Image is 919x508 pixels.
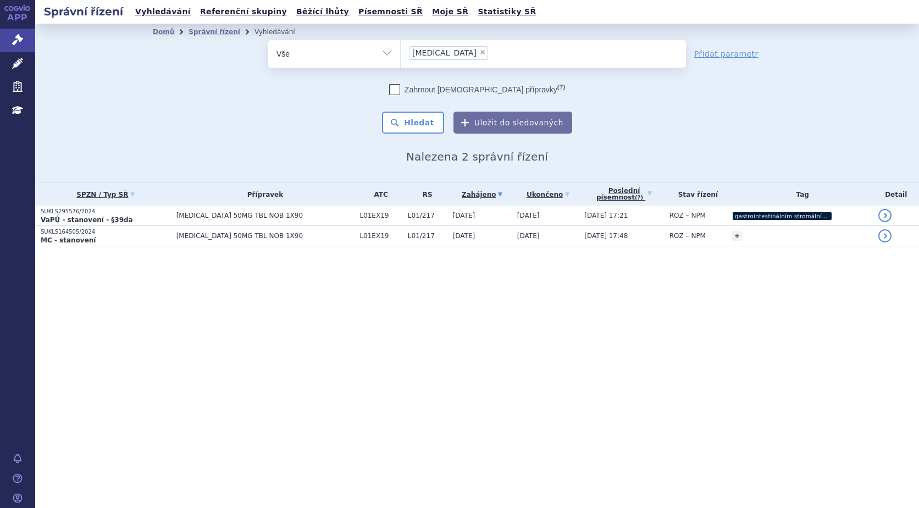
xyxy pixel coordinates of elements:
[176,232,355,240] span: [MEDICAL_DATA] 50MG TBL NOB 1X90
[153,28,174,36] a: Domů
[132,4,194,19] a: Vyhledávání
[35,4,132,19] h2: Správní řízení
[359,232,402,240] span: L01EX19
[429,4,472,19] a: Moje SŘ
[669,232,706,240] span: ROZ – NPM
[491,46,497,59] input: [MEDICAL_DATA]
[557,84,565,91] abbr: (?)
[171,183,355,206] th: Přípravek
[41,236,96,244] strong: MC - stanovení
[408,212,447,219] span: L01/217
[408,232,447,240] span: L01/217
[41,228,171,236] p: SUKLS164505/2024
[254,24,309,40] li: Vyhledávání
[354,183,402,206] th: ATC
[878,229,892,242] a: detail
[584,232,628,240] span: [DATE] 17:48
[41,208,171,216] p: SUKLS295576/2024
[733,212,832,220] i: gastrointestinálním stromálním tumorem
[694,48,759,59] a: Přidat parametr
[359,212,402,219] span: L01EX19
[453,232,475,240] span: [DATE]
[479,49,486,56] span: ×
[293,4,352,19] a: Běžící lhůty
[453,112,572,134] button: Uložit do sledovaných
[878,209,892,222] a: detail
[584,183,663,206] a: Poslednípísemnost(?)
[197,4,290,19] a: Referenční skupiny
[176,212,355,219] span: [MEDICAL_DATA] 50MG TBL NOB 1X90
[664,183,727,206] th: Stav řízení
[517,187,579,202] a: Ukončeno
[41,216,133,224] strong: VaPÚ - stanovení - §39da
[517,232,540,240] span: [DATE]
[382,112,444,134] button: Hledat
[412,49,477,57] span: [MEDICAL_DATA]
[389,84,565,95] label: Zahrnout [DEMOGRAPHIC_DATA] přípravky
[727,183,873,206] th: Tag
[453,212,475,219] span: [DATE]
[189,28,240,36] a: Správní řízení
[402,183,447,206] th: RS
[474,4,539,19] a: Statistiky SŘ
[635,195,643,201] abbr: (?)
[406,150,548,163] span: Nalezena 2 správní řízení
[453,187,512,202] a: Zahájeno
[873,183,919,206] th: Detail
[584,212,628,219] span: [DATE] 17:21
[41,187,171,202] a: SPZN / Typ SŘ
[669,212,706,219] span: ROZ – NPM
[732,231,742,241] a: +
[355,4,426,19] a: Písemnosti SŘ
[517,212,540,219] span: [DATE]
